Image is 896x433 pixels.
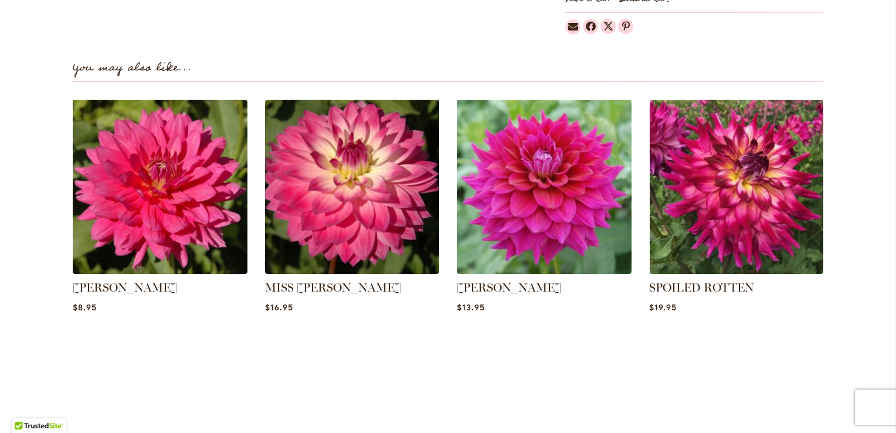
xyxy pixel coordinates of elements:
a: MISS [PERSON_NAME] [265,280,401,295]
span: $16.95 [265,302,293,313]
a: CHLOE JANAE [457,265,632,276]
a: [PERSON_NAME] [73,280,177,295]
span: $19.95 [649,302,677,313]
img: JENNA [73,100,247,275]
a: Dahlias on Facebook [583,19,598,34]
span: $13.95 [457,302,485,313]
strong: You may also like... [73,58,192,77]
span: $8.95 [73,302,97,313]
a: Dahlias on Pinterest [618,19,633,34]
a: [PERSON_NAME] [457,280,561,295]
iframe: Launch Accessibility Center [9,391,42,424]
img: SPOILED ROTTEN [649,100,824,275]
a: JENNA [73,265,247,276]
img: MISS DELILAH [265,100,440,275]
a: SPOILED ROTTEN [649,280,754,295]
a: SPOILED ROTTEN [649,265,824,276]
a: Dahlias on Twitter [600,19,616,34]
a: MISS DELILAH [265,265,440,276]
img: CHLOE JANAE [457,100,632,275]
